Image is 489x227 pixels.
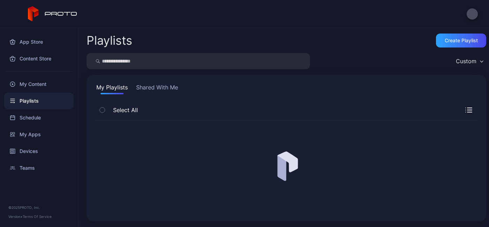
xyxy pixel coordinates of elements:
[4,109,74,126] a: Schedule
[4,126,74,143] a: My Apps
[456,58,476,65] div: Custom
[8,205,69,210] div: © 2025 PROTO, Inc.
[95,83,129,94] button: My Playlists
[4,50,74,67] a: Content Store
[4,34,74,50] a: App Store
[8,214,23,219] span: Version •
[436,34,486,47] button: Create Playlist
[4,93,74,109] a: Playlists
[452,53,486,69] button: Custom
[4,143,74,160] a: Devices
[110,106,138,114] span: Select All
[4,160,74,176] a: Teams
[87,34,132,47] h2: Playlists
[135,83,179,94] button: Shared With Me
[4,76,74,93] a: My Content
[445,38,478,43] div: Create Playlist
[23,214,52,219] a: Terms Of Service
